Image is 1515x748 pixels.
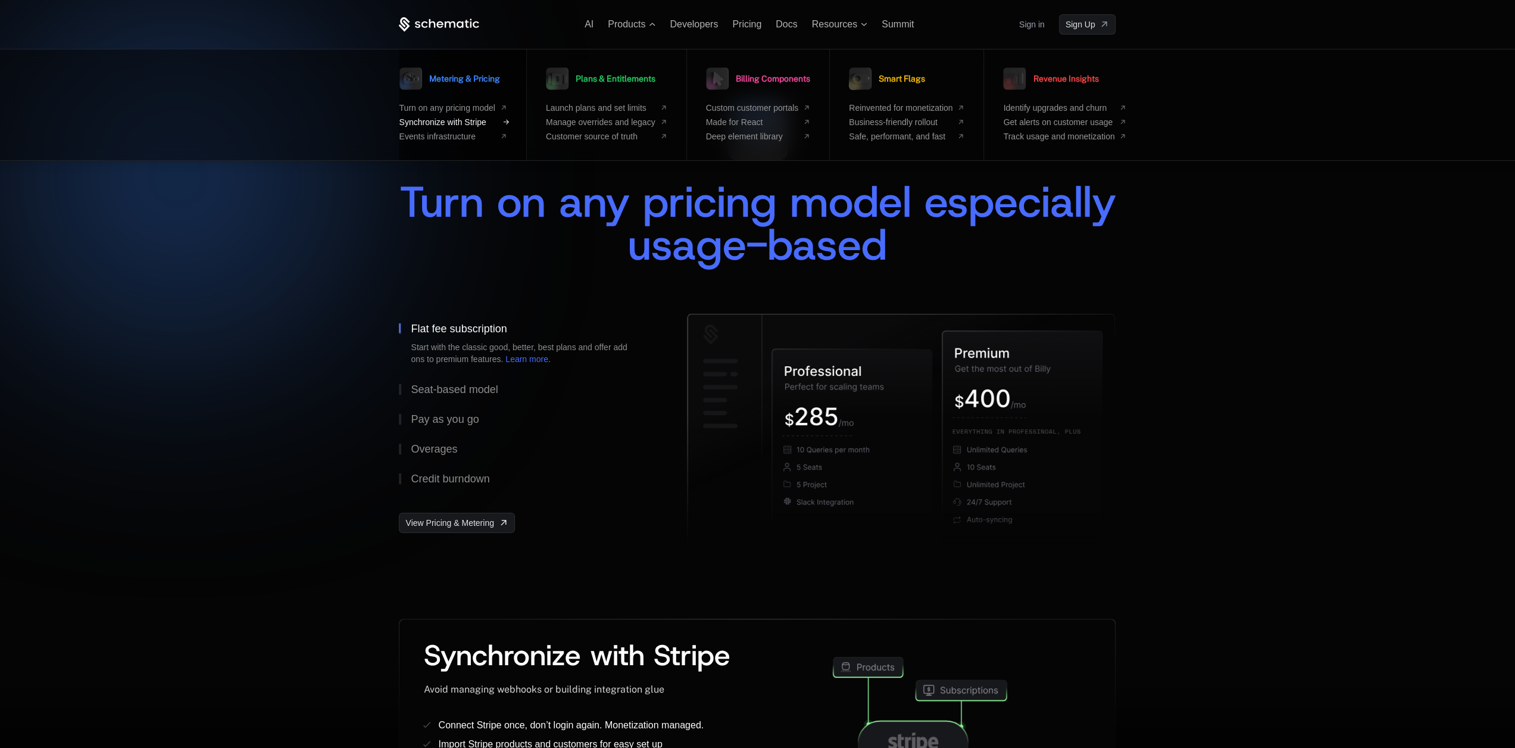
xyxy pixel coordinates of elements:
[399,103,495,113] span: Turn on any pricing model
[1003,103,1114,113] span: Identify upgrades and churn
[405,517,493,529] span: View Pricing & Metering
[399,314,649,375] button: Flat fee subscriptionStart with the classic good, better, best plans and offer add ons to premium...
[546,117,655,127] span: Manage overrides and legacy
[608,19,645,30] span: Products
[706,64,810,93] a: Billing Components
[1059,14,1116,35] a: [object Object]
[546,132,655,141] span: Customer source of truth
[849,132,964,141] a: Safe, performant, and fast
[399,434,649,464] button: Overages
[849,64,925,93] a: Smart Flags
[546,103,655,113] span: Launch plans and set limits
[399,464,649,494] button: Credit burndown
[399,117,495,127] span: Synchronize with Stripe
[576,74,655,83] span: Plans & Entitlements
[546,103,667,113] a: Launch plans and set limits
[1033,74,1098,83] span: Revenue Insights
[879,74,925,83] span: Smart Flags
[966,389,1010,407] g: 400
[882,19,914,29] a: Summit
[423,684,664,695] span: Avoid managing webhooks or building integration glue
[429,74,500,83] span: Metering & Pricing
[438,720,704,730] span: Connect Stripe once, don’t login again. Monetization managed.
[411,444,457,454] div: Overages
[399,375,649,404] button: Seat-based model
[732,19,761,29] a: Pricing
[812,19,857,30] span: Resources
[849,117,952,127] span: Business-friendly rollout
[1003,132,1114,141] span: Track usage and monetization
[399,404,649,434] button: Pay as you go
[670,19,718,29] a: Developers
[796,407,838,425] g: 285
[585,19,593,29] a: AI
[1003,103,1126,113] a: Identify upgrades and churn
[736,74,810,83] span: Billing Components
[1003,117,1114,127] span: Get alerts on customer usage
[706,117,811,127] a: Made for React
[546,64,655,93] a: Plans & Entitlements
[706,132,811,141] a: Deep element library
[411,323,507,334] div: Flat fee subscription
[706,103,799,113] span: Custom customer portals
[399,117,507,127] a: Synchronize with Stripe
[706,103,811,113] a: Custom customer portals
[776,19,797,29] a: Docs
[399,103,507,113] a: Turn on any pricing model
[1003,64,1098,93] a: Revenue Insights
[423,636,730,674] span: Synchronize with Stripe
[1019,15,1045,34] a: Sign in
[411,414,479,425] div: Pay as you go
[411,384,498,395] div: Seat-based model
[849,103,952,113] span: Reinvented for monetization
[399,132,495,141] span: Events infrastructure
[399,64,500,93] a: Metering & Pricing
[849,117,964,127] a: Business-friendly rollout
[706,132,799,141] span: Deep element library
[706,117,799,127] span: Made for React
[1003,117,1126,127] a: Get alerts on customer usage
[399,173,1129,273] span: Turn on any pricing model especially usage-based
[849,103,964,113] a: Reinvented for monetization
[849,132,952,141] span: Safe, performant, and fast
[411,473,489,484] div: Credit burndown
[505,354,548,364] a: Learn more
[1003,132,1126,141] a: Track usage and monetization
[399,132,507,141] a: Events infrastructure
[546,117,667,127] a: Manage overrides and legacy
[1066,18,1095,30] span: Sign Up
[411,341,637,365] div: Start with the classic good, better, best plans and offer add ons to premium features. .
[399,513,514,533] a: [object Object],[object Object]
[546,132,667,141] a: Customer source of truth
